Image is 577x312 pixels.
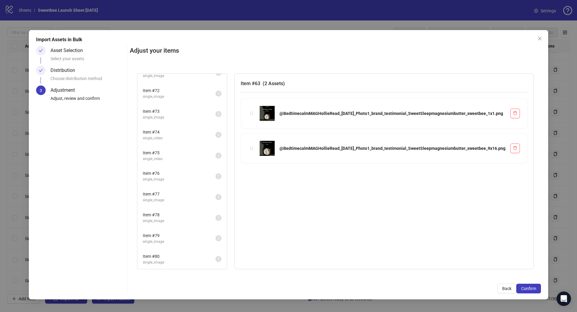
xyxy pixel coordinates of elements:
[260,106,275,121] img: @BedtimecalmMAGHollieRead_09-22-25_Photo1_brand_testimonial_SweetSleepmagnesiumbutter_sweetbee_1x...
[50,66,80,75] div: Distribution
[513,111,517,115] span: delete
[516,284,541,293] button: Confirm
[143,253,215,260] span: Item # 80
[248,110,255,117] div: holder
[218,153,220,158] span: 2
[215,173,221,179] sup: 2
[535,34,545,43] button: Close
[39,48,43,53] span: check
[263,81,285,86] span: ( 2 Assets )
[218,91,220,96] span: 2
[215,194,221,200] sup: 2
[143,150,215,156] span: Item # 75
[143,197,215,203] span: single_image
[513,146,517,150] span: delete
[218,112,220,116] span: 2
[215,132,221,138] sup: 2
[218,195,220,199] span: 2
[143,232,215,239] span: Item # 79
[218,133,220,137] span: 2
[143,191,215,197] span: Item # 77
[143,260,215,265] span: single_image
[218,174,220,178] span: 2
[143,73,215,79] span: single_image
[143,177,215,182] span: single_image
[143,212,215,218] span: Item # 78
[143,94,215,100] span: single_image
[143,156,215,162] span: single_video
[279,110,505,117] div: @BedtimecalmMAGHollieRead_[DATE]_Photo1_brand_testimonial_SweetSleepmagnesiumbutter_sweetbee_1x1.png
[502,286,511,291] span: Back
[248,145,255,152] div: holder
[249,111,254,116] span: holder
[143,115,215,120] span: single_image
[143,218,215,224] span: single_image
[40,88,42,93] span: 3
[279,145,505,152] div: @BedtimecalmMAGHollieRead_[DATE]_Photo1_brand_testimonial_SweetSleepmagnesiumbutter_sweetbee_9x16...
[497,284,516,293] button: Back
[260,141,275,156] img: @BedtimecalmMAGHollieRead_09-22-25_Photo1_brand_testimonial_SweetSleepmagnesiumbutter_sweetbee_9x...
[130,46,541,56] h2: Adjust your items
[218,216,220,220] span: 2
[143,239,215,245] span: single_image
[510,144,520,153] button: Delete
[215,91,221,97] sup: 2
[218,236,220,240] span: 2
[143,108,215,115] span: Item # 73
[50,85,80,95] div: Adjustment
[521,286,536,291] span: Confirm
[218,257,220,261] span: 2
[215,256,221,262] sup: 2
[50,95,125,105] div: Adjust, review and confirm
[510,109,520,118] button: Delete
[143,87,215,94] span: Item # 72
[215,215,221,221] sup: 2
[50,75,125,85] div: Choose distribution method
[143,170,215,177] span: Item # 76
[143,129,215,135] span: Item # 74
[557,292,571,306] div: Open Intercom Messenger
[249,146,254,150] span: holder
[36,36,541,43] div: Import Assets in Bulk
[241,80,527,87] h3: Item # 63
[537,36,542,41] span: close
[50,55,125,66] div: Select your assets
[215,235,221,241] sup: 2
[215,111,221,117] sup: 2
[143,135,215,141] span: single_video
[50,46,88,55] div: Asset Selection
[215,153,221,159] sup: 2
[39,68,43,73] span: check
